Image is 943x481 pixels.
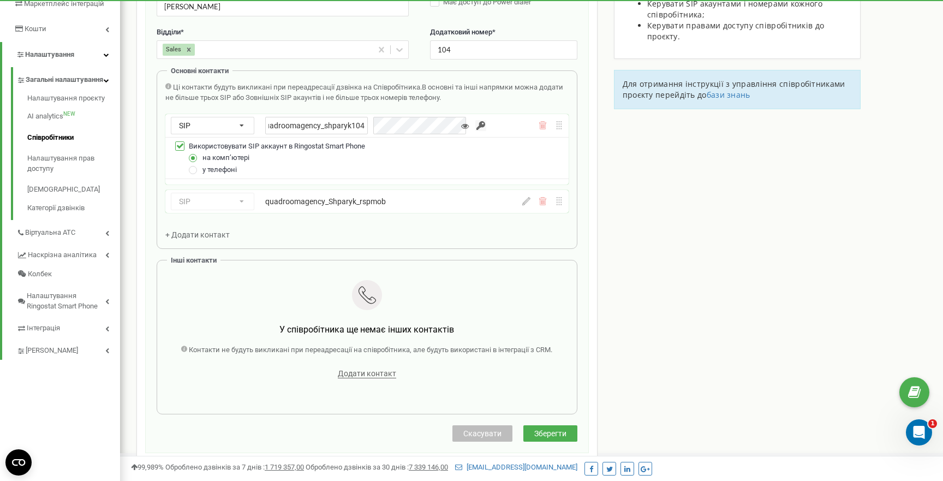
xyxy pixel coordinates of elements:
[16,338,120,360] a: [PERSON_NAME]
[27,148,120,179] a: Налаштування прав доступу
[27,291,105,311] span: Налаштування Ringostat Smart Phone
[165,230,230,239] span: + Додати контакт
[202,153,249,162] span: на компʼютері
[16,283,120,316] a: Налаштування Ringostat Smart Phone
[475,120,486,131] input: Згенеруйте надійний пароль. Ringostat створить пароль, який відповідає усім вимогам безпеки
[409,463,448,471] u: 7 339 146,00
[2,42,120,68] a: Налаштування
[27,323,60,334] span: Інтеграція
[171,67,229,75] span: Основні контакти
[16,67,120,90] a: Загальні налаштування
[27,93,120,106] a: Налаштування проєкту
[25,25,46,33] span: Кошти
[189,346,552,354] span: Контакти не будуть викликані при переадресації на співробітника, але будуть використані в інтегра...
[452,425,512,442] button: Скасувати
[165,190,569,213] div: SIPquadroomagency_Shparyk_rspmob
[27,106,120,127] a: AI analyticsNEW
[16,242,120,265] a: Наскрізна аналітика
[157,28,181,36] span: Відділи
[28,269,52,280] span: Колбек
[26,346,78,356] span: [PERSON_NAME]
[430,28,492,36] span: Додатковий номер
[163,44,183,56] div: Sales
[25,228,75,238] span: Віртуальна АТС
[5,449,32,476] button: Open CMP widget
[707,90,750,100] a: бази знань
[265,117,368,134] input: Введіть ім'я SIP акаунта
[27,200,120,213] a: Категорії дзвінків
[26,75,103,85] span: Загальні налаштування
[623,79,845,100] span: Для отримання інструкції з управління співробітниками проєкту перейдіть до
[16,220,120,242] a: Віртуальна АТС
[25,50,74,58] span: Налаштування
[338,369,396,378] span: Додати контакт
[906,419,932,446] iframe: Intercom live chat
[523,425,577,442] button: Зберегти
[647,20,825,41] span: Керувати правами доступу співробітників до проєкту.
[928,419,937,428] span: 1
[265,196,465,207] div: quadroomagency_Shparyk_rspmob
[463,429,502,438] span: Скасувати
[171,256,217,264] span: Інші контакти
[16,316,120,338] a: Інтеграція
[173,83,422,91] span: Ці контакти будуть викликані при переадресації дзвінка на Співробітника.
[430,40,577,60] input: Вкажіть додатковий номер
[534,429,566,438] span: Зберегти
[202,165,237,174] span: у телефоні
[131,463,164,471] span: 99,989%
[28,250,97,260] span: Наскрізна аналітика
[179,121,190,130] span: SIP
[459,121,470,132] button: Показати/Приховати пароль
[306,463,448,471] span: Оброблено дзвінків за 30 днів :
[455,463,577,471] a: [EMAIL_ADDRESS][DOMAIN_NAME]
[16,265,120,284] a: Колбек
[279,324,454,335] span: У співробітника ще немає інших контактів
[27,179,120,200] a: [DEMOGRAPHIC_DATA]
[27,127,120,149] a: Співробітники
[461,122,469,130] i: Показати/Приховати пароль
[265,463,304,471] u: 1 719 357,00
[165,463,304,471] span: Оброблено дзвінків за 7 днів :
[189,142,365,150] span: Використовувати SIP аккаунт в Ringostat Smart Phone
